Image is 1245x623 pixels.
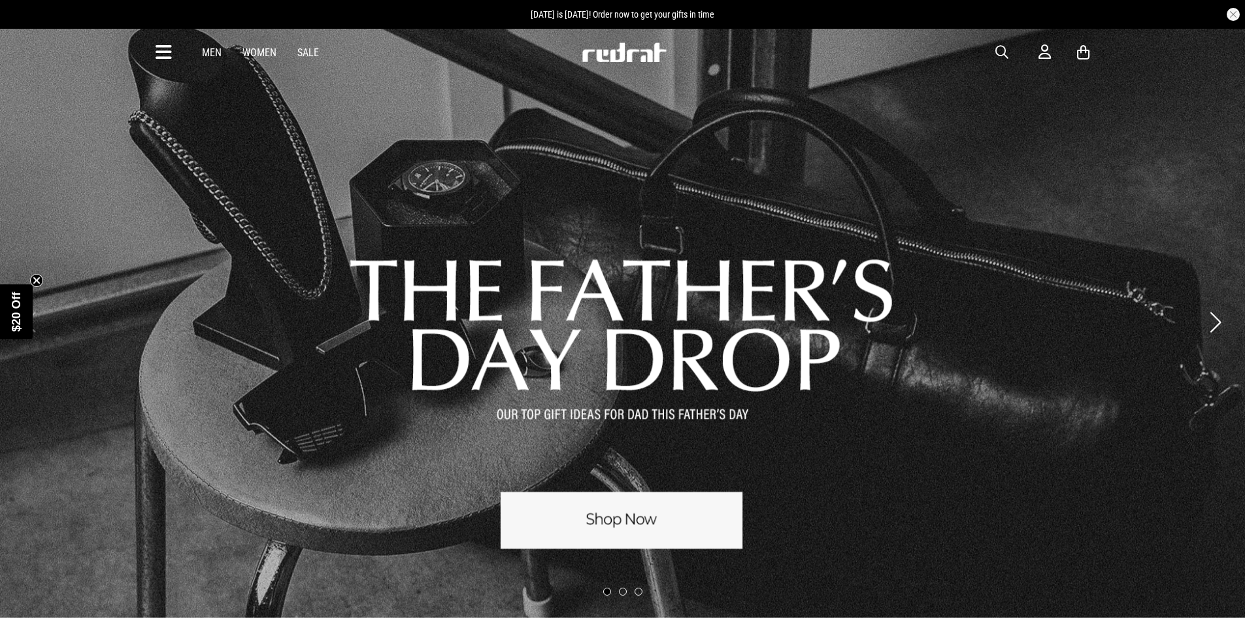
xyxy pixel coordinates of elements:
[297,46,319,59] a: Sale
[531,9,714,20] span: [DATE] is [DATE]! Order now to get your gifts in time
[242,46,276,59] a: Women
[10,292,23,331] span: $20 Off
[202,46,222,59] a: Men
[1206,308,1224,337] button: Next slide
[581,42,667,62] img: Redrat logo
[30,274,43,287] button: Close teaser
